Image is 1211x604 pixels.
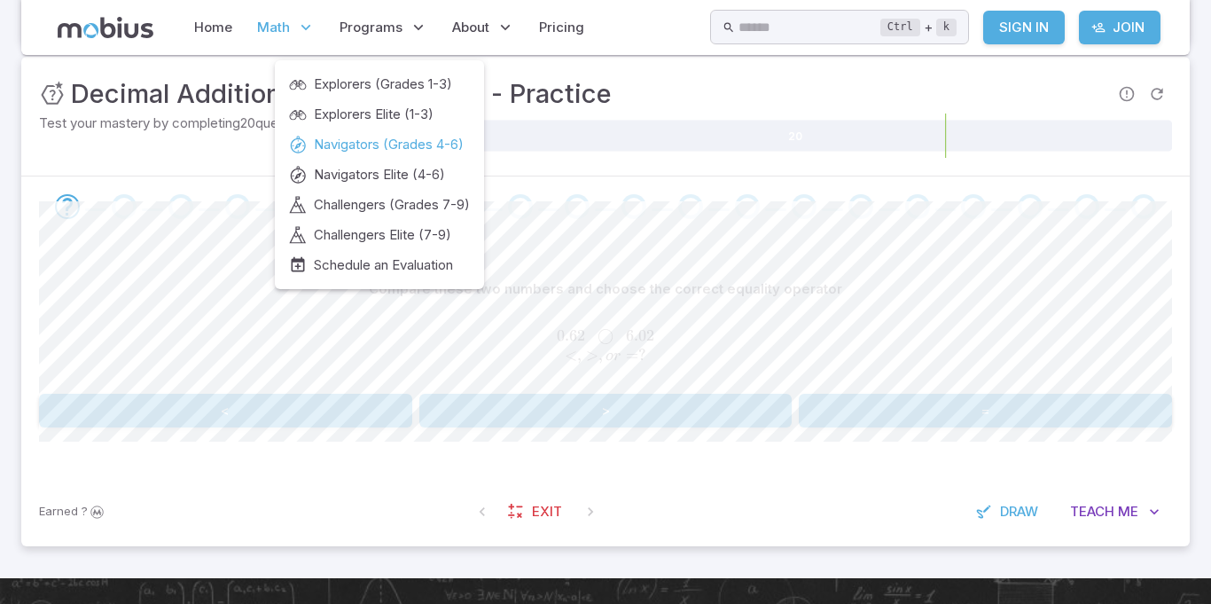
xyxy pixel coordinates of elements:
a: Join [1079,11,1160,44]
a: Navigators (Grades 4-6) [289,135,470,154]
div: + [880,17,957,38]
span: Schedule an Evaluation [314,255,453,275]
a: Explorers (Grades 1-3) [289,75,470,94]
a: Sign In [983,11,1065,44]
a: Explorers Elite (1-3) [289,105,470,124]
a: Challengers (Grades 7-9) [289,195,470,215]
a: Home [189,7,238,48]
a: Schedule an Evaluation [289,255,470,275]
span: Programs [340,18,402,37]
span: Explorers Elite (1-3) [314,105,434,124]
a: Pricing [534,7,590,48]
span: Challengers (Grades 7-9) [314,195,470,215]
a: Challengers Elite (7-9) [289,225,470,245]
span: Challengers Elite (7-9) [314,225,451,245]
span: Navigators Elite (4-6) [314,165,445,184]
span: About [452,18,489,37]
kbd: k [936,19,957,36]
a: Navigators Elite (4-6) [289,165,470,184]
kbd: Ctrl [880,19,920,36]
span: Math [257,18,290,37]
span: Explorers (Grades 1-3) [314,75,452,94]
span: Navigators (Grades 4-6) [314,135,464,154]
